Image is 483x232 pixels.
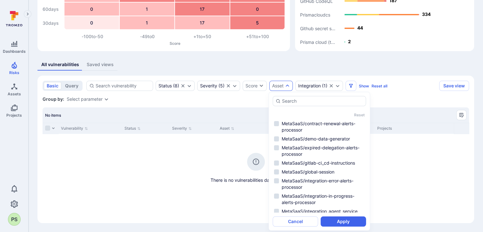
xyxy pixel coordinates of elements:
button: Expand dropdown [335,83,340,88]
text: 44 [357,25,363,31]
div: 0 [64,3,119,16]
button: Expand navigation menu [24,10,31,18]
button: Select parameter [67,97,103,102]
div: 17 [175,16,230,29]
div: Prashnth Sankaran [8,213,21,226]
div: Projects [377,126,458,131]
button: Sort by Severity [172,126,192,131]
button: Expand dropdown [232,83,237,88]
p: Score [65,41,285,46]
button: Severity(5) [200,83,225,88]
div: ( 1 ) [298,83,327,88]
button: Asset [272,83,284,88]
li: MetaSaaS/gitlab-ci_cd-instructions [273,159,366,167]
button: Score [243,81,267,91]
input: Search [282,98,363,104]
text: 2 [348,39,351,44]
span: Dashboards [3,49,26,54]
div: 0 [64,16,119,29]
div: Score [245,83,258,89]
button: Filters [345,81,356,91]
div: 17 [175,3,230,16]
li: MetaSaaS/demo-data-generator [273,135,366,143]
div: 5 [230,16,285,29]
li: MetaSaaS/contract-renewal-alerts-processor [273,120,366,134]
div: grouping parameters [67,97,109,102]
button: Sort by Vulnerability [61,126,88,131]
button: Clear selection [180,83,185,88]
div: +51 to +100 [230,33,285,40]
div: -49 to 0 [120,33,175,40]
div: -100 to -50 [65,33,120,40]
text: Prisma cloud (t... [300,39,335,45]
span: There is no vulnerabilities data available yet [43,177,469,183]
span: Projects [6,113,22,118]
li: MetaSaaS/integration_agent_service [273,208,366,215]
div: Integration [298,83,321,88]
button: basic [44,82,61,90]
span: No items [45,113,61,118]
button: Clear selection [226,83,231,88]
text: Github secret s... [300,26,335,31]
button: Expand dropdown [285,83,290,88]
div: 1 [120,3,174,16]
div: ( 8 ) [158,83,179,88]
div: Status [158,83,172,88]
div: no results [43,134,469,183]
div: All vulnerabilities [41,61,79,68]
div: 0 [230,3,285,16]
button: Integration(1) [298,83,327,88]
span: Select all rows [45,126,50,131]
div: +1 to +50 [175,33,230,40]
button: Clear selection [329,83,334,88]
span: Risks [9,70,19,75]
text: Prismacloudcs [300,12,330,17]
button: Expand dropdown [187,83,192,88]
div: 60 days [43,3,62,16]
button: PS [8,213,21,226]
button: Show [359,84,369,88]
button: Cancel [273,216,318,227]
li: MetaSaaS/expired-delegation-alerts-processor [273,144,366,158]
button: Manage columns [456,110,466,120]
button: Save view [439,81,469,91]
button: Sort by Status [124,126,141,131]
li: MetaSaaS/integration-error-alerts-processor [273,177,366,191]
button: query [62,82,81,90]
button: Sort by Asset [220,126,234,131]
div: assets tabs [37,59,474,71]
div: ( 5 ) [200,83,225,88]
button: Expand dropdown [104,97,109,102]
button: Status(8) [158,83,179,88]
input: Search vulnerability [96,83,150,89]
div: 1 [120,16,174,29]
div: autocomplete options [273,96,366,227]
i: Expand navigation menu [25,11,30,17]
div: Severity [200,83,217,88]
button: Reset [354,113,365,117]
div: Saved views [87,61,114,68]
li: MetaSaaS/global-session [273,168,366,176]
text: 334 [422,11,431,17]
button: Apply [321,216,366,227]
button: Reset all [372,84,387,88]
div: 30 days [43,17,62,30]
li: MetaSaaS/integration-in-progress-alerts-processor [273,192,366,206]
span: Assets [8,92,21,96]
span: Group by: [43,96,64,102]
